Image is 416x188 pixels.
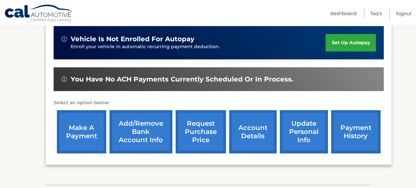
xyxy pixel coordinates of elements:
[61,77,67,82] img: alert-white.svg
[330,8,356,19] a: Dashboard
[54,99,384,107] p: Select an option below:
[57,110,106,153] a: make a payment
[61,36,67,42] img: alert-white.svg
[110,110,172,153] a: Add/Remove bank account info
[326,34,376,51] a: set up autopay
[4,4,73,23] a: Cal Automotive
[371,8,382,19] a: FAQ's
[280,110,328,153] a: update personal info
[176,110,226,153] a: request purchase price
[71,75,293,83] span: You have no ACH payments currently scheduled or in process.
[331,110,380,153] a: payment history
[71,35,194,43] span: vehicle is not enrolled for autopay
[229,110,277,153] a: account details
[396,8,412,19] a: Logout
[71,43,326,50] p: Enroll your vehicle in automatic recurring payment deduction.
